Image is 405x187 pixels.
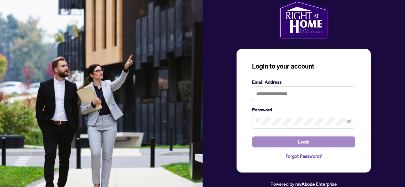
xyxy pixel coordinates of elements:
[270,181,294,187] span: Powered by
[298,137,309,147] span: Login
[316,181,337,187] span: Enterprise
[252,79,355,86] label: Email Address
[252,62,355,71] h3: Login to your account
[347,119,351,124] span: eye-invisible
[252,106,355,113] label: Password
[252,136,355,147] button: Login
[252,153,355,160] a: Forgot Password?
